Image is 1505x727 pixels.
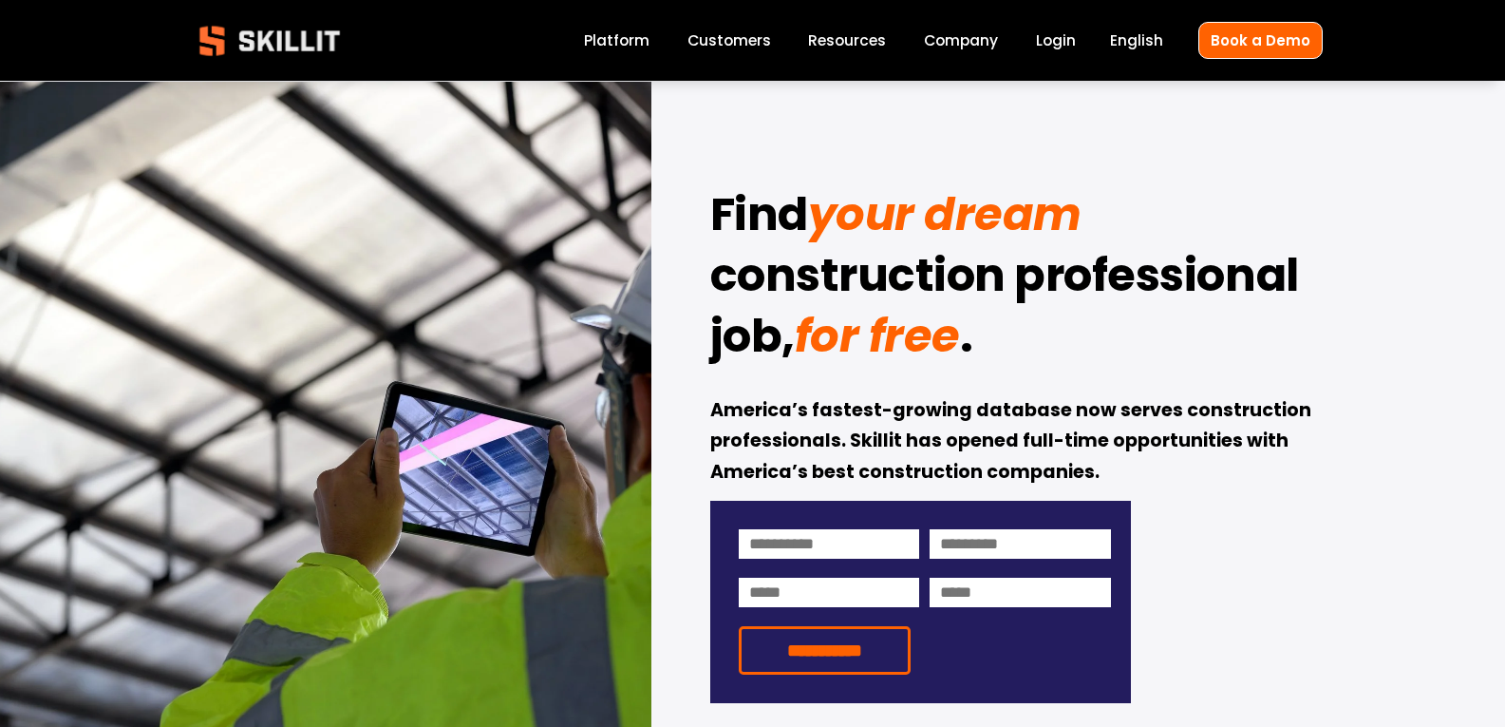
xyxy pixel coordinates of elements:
strong: America’s fastest-growing database now serves construction professionals. Skillit has opened full... [710,396,1315,489]
em: your dream [808,182,1082,246]
a: Book a Demo [1198,22,1323,59]
em: for free [795,304,960,368]
a: Customers [687,28,771,53]
span: English [1110,29,1163,51]
strong: Find [710,180,808,258]
a: Company [924,28,998,53]
strong: construction professional job, [710,240,1308,379]
a: Login [1036,28,1076,53]
span: Resources [808,29,886,51]
div: language picker [1110,28,1163,53]
strong: . [960,301,973,379]
a: Platform [584,28,649,53]
img: Skillit [183,12,356,69]
a: folder dropdown [808,28,886,53]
